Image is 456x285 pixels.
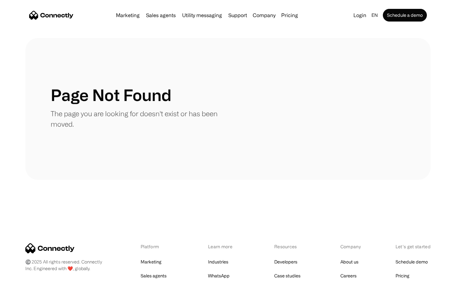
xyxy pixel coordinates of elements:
[369,11,382,20] div: en
[51,108,228,129] p: The page you are looking for doesn't exist or has been moved.
[208,271,230,280] a: WhatsApp
[383,9,427,22] a: Schedule a demo
[274,271,301,280] a: Case studies
[51,85,171,104] h1: Page Not Found
[351,11,369,20] a: Login
[208,243,241,250] div: Learn more
[396,257,428,266] a: Schedule demo
[274,243,307,250] div: Resources
[29,10,73,20] a: home
[251,11,277,20] div: Company
[141,257,161,266] a: Marketing
[396,271,409,280] a: Pricing
[279,13,301,18] a: Pricing
[253,11,275,20] div: Company
[340,243,363,250] div: Company
[340,257,358,266] a: About us
[141,271,167,280] a: Sales agents
[143,13,178,18] a: Sales agents
[208,257,228,266] a: Industries
[113,13,142,18] a: Marketing
[371,11,378,20] div: en
[340,271,357,280] a: Careers
[13,274,38,283] ul: Language list
[396,243,431,250] div: Let’s get started
[6,273,38,283] aside: Language selected: English
[226,13,250,18] a: Support
[141,243,175,250] div: Platform
[274,257,297,266] a: Developers
[180,13,225,18] a: Utility messaging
